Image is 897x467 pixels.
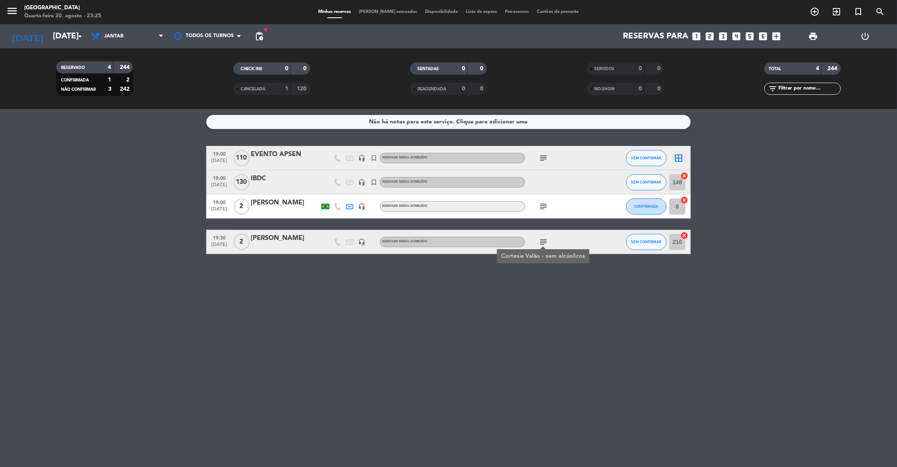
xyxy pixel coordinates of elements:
div: [PERSON_NAME] [251,198,319,208]
i: exit_to_app [832,7,841,17]
span: 19:30 [209,233,229,242]
i: looks_6 [758,31,769,42]
span: 110 [234,150,249,166]
i: search [875,7,885,17]
button: SEM CONFIRMAR [626,174,666,190]
span: Disponibilidade [421,10,462,14]
button: menu [6,5,18,20]
div: IBDC [251,173,319,184]
span: 2 [234,198,249,215]
strong: 0 [480,86,485,92]
span: print [809,31,818,41]
span: Nenhum menu atribuído [382,204,428,208]
strong: 120 [297,86,308,92]
strong: 0 [639,86,642,92]
i: subject [539,153,548,163]
i: cancel [680,231,688,240]
i: turned_in_not [370,179,377,186]
strong: 0 [303,66,308,71]
span: Nenhum menu atribuído [382,180,428,183]
span: SEM CONFIRMAR [631,156,662,160]
span: 19:00 [209,173,229,182]
i: border_all [674,153,683,163]
i: filter_list [768,84,778,94]
span: Lista de espera [462,10,501,14]
strong: 3 [108,86,111,92]
span: SEM CONFIRMAR [631,240,662,244]
i: looks_one [692,31,702,42]
i: cancel [680,196,688,204]
i: headset_mic [358,238,365,246]
strong: 1 [108,77,111,83]
button: CONFIRMADA [626,198,666,215]
div: [GEOGRAPHIC_DATA] [24,4,101,12]
span: Minhas reservas [314,10,355,14]
div: EVENTO APSEN [251,149,319,160]
span: [DATE] [209,206,229,216]
span: Pré-acessos [501,10,533,14]
span: CONFIRMADA [635,204,658,208]
i: turned_in_not [370,154,377,162]
i: looks_two [705,31,715,42]
strong: 0 [462,66,465,71]
strong: 4 [816,66,819,71]
span: [DATE] [209,242,229,251]
span: Cartões de presente [533,10,583,14]
i: add_box [771,31,782,42]
div: Quarta-feira 20. agosto - 23:25 [24,12,101,20]
span: [DATE] [209,158,229,167]
strong: 2 [126,77,131,83]
strong: 1 [285,86,288,92]
strong: 244 [120,65,131,70]
i: menu [6,5,18,17]
span: CHECK INS [241,67,263,71]
span: 2 [234,234,249,250]
button: SEM CONFIRMAR [626,150,666,166]
span: TOTAL [769,67,782,71]
i: looks_4 [731,31,742,42]
strong: 0 [639,66,642,71]
span: 130 [234,174,249,190]
span: [DATE] [209,182,229,192]
i: cancel [680,172,688,180]
span: SERVIDOS [594,67,614,71]
span: REAGENDADA [417,87,446,91]
span: Nenhum menu atribuído [382,156,428,159]
span: SEM CONFIRMAR [631,180,662,184]
span: SENTADAS [417,67,439,71]
strong: 0 [480,66,485,71]
strong: 242 [120,86,131,92]
i: headset_mic [358,154,365,162]
span: fiber_manual_record [263,27,268,32]
span: 19:00 [209,197,229,206]
strong: 0 [657,66,662,71]
span: [PERSON_NAME] semeadas [355,10,421,14]
strong: 244 [828,66,839,71]
i: looks_5 [745,31,755,42]
i: add_circle_outline [810,7,819,17]
div: LOG OUT [839,24,891,48]
i: turned_in_not [853,7,863,17]
i: power_settings_new [860,31,870,41]
div: [PERSON_NAME] [251,233,319,244]
span: CANCELADA [241,87,266,91]
strong: 0 [285,66,288,71]
i: headset_mic [358,179,365,186]
i: looks_3 [718,31,729,42]
span: pending_actions [254,31,264,41]
i: subject [539,202,548,211]
i: subject [539,237,548,247]
i: headset_mic [358,203,365,210]
i: arrow_drop_down [75,31,85,41]
button: SEM CONFIRMAR [626,234,666,250]
strong: 0 [462,86,465,92]
span: NÃO CONFIRMAR [61,88,96,92]
span: NO-SHOW [594,87,615,91]
span: 19:00 [209,149,229,158]
div: Não há notas para este serviço. Clique para adicionar uma [369,117,528,127]
span: CONFIRMADA [61,78,89,82]
strong: 4 [108,65,111,70]
input: Filtrar por nome... [778,84,840,93]
span: Nenhum menu atribuído [382,240,428,243]
i: [DATE] [6,27,49,45]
